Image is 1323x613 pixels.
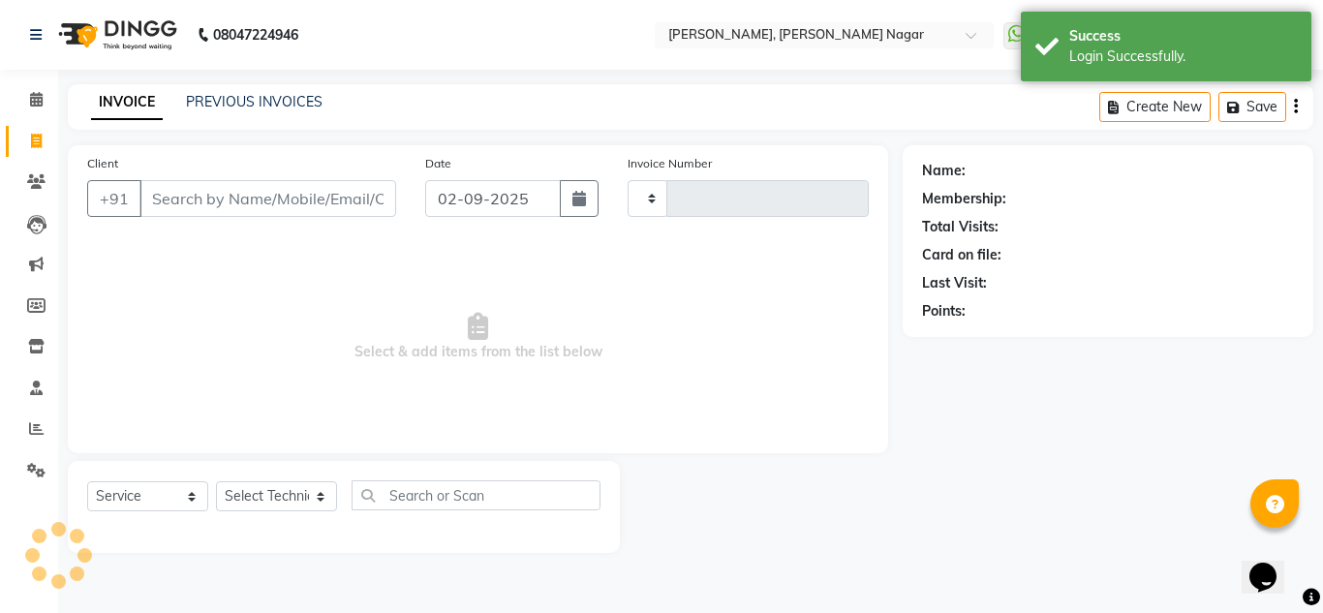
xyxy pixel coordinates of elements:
[49,8,182,62] img: logo
[1218,92,1286,122] button: Save
[922,189,1006,209] div: Membership:
[425,155,451,172] label: Date
[87,240,869,434] span: Select & add items from the list below
[922,245,1001,265] div: Card on file:
[1069,46,1297,67] div: Login Successfully.
[1099,92,1211,122] button: Create New
[1069,26,1297,46] div: Success
[922,161,966,181] div: Name:
[91,85,163,120] a: INVOICE
[922,217,999,237] div: Total Visits:
[186,93,323,110] a: PREVIOUS INVOICES
[87,180,141,217] button: +91
[1242,536,1304,594] iframe: chat widget
[213,8,298,62] b: 08047224946
[87,155,118,172] label: Client
[922,301,966,322] div: Points:
[139,180,396,217] input: Search by Name/Mobile/Email/Code
[628,155,712,172] label: Invoice Number
[352,480,600,510] input: Search or Scan
[922,273,987,293] div: Last Visit:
